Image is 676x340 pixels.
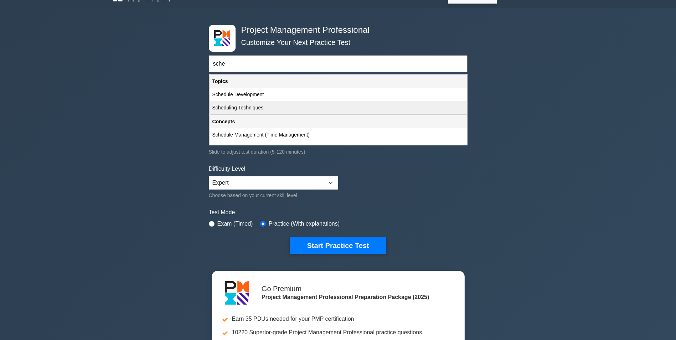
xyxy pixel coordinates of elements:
[210,141,467,155] div: Schedule Development (Time Management)
[209,55,468,72] input: Start typing to filter on topic or concept...
[209,191,338,200] div: Choose based on your current skill level
[290,237,386,254] button: Start Practice Test
[210,75,467,88] div: Topics
[209,208,468,217] label: Test Mode
[217,220,253,228] label: Exam (Timed)
[210,115,467,128] div: Concepts
[209,165,246,173] label: Difficulty Level
[209,148,468,156] div: Slide to adjust test duration (5-120 minutes)
[269,220,340,228] label: Practice (With explanations)
[238,25,433,35] h4: Project Management Professional
[210,88,467,101] div: Schedule Development
[210,101,467,114] div: Scheduling Techniques
[210,128,467,141] div: Schedule Management (Time Management)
